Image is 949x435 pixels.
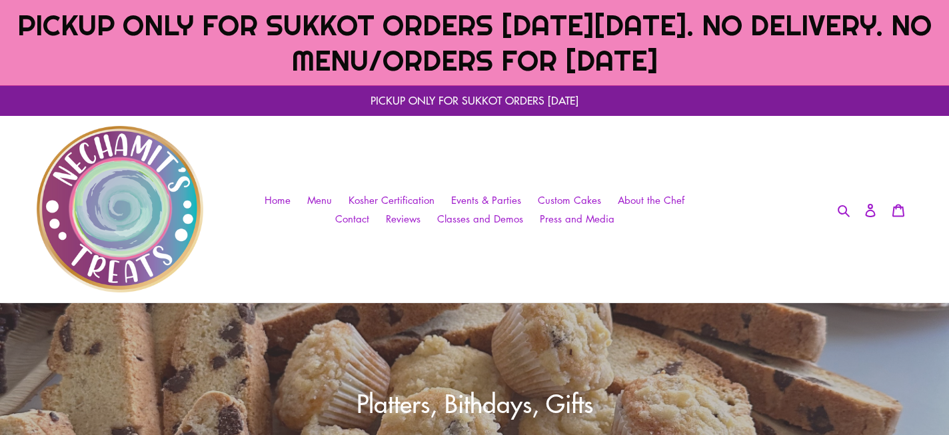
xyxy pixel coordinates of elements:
span: Platters, Bithdays, Gifts [357,386,593,420]
span: PICKUP ONLY FOR SUKKOT ORDERS [DATE][DATE]. NO DELIVERY. NO MENU/ORDERS FOR [DATE] [17,7,932,78]
span: Press and Media [540,212,614,226]
span: Classes and Demos [437,212,523,226]
a: Classes and Demos [431,209,530,228]
span: Home [265,193,291,207]
span: Kosher Certification [349,193,435,207]
span: Menu [307,193,332,207]
a: Reviews [379,209,427,228]
span: Contact [335,212,369,226]
a: Press and Media [533,209,621,228]
a: Custom Cakes [531,191,608,210]
img: Nechamit&#39;s Treats [37,126,203,292]
a: Home [258,191,297,210]
span: About the Chef [618,193,684,207]
a: Kosher Certification [342,191,441,210]
a: Events & Parties [445,191,528,210]
span: Reviews [386,212,421,226]
a: About the Chef [611,191,691,210]
a: Menu [301,191,339,210]
span: Custom Cakes [538,193,601,207]
a: Contact [329,209,376,228]
span: Events & Parties [451,193,521,207]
